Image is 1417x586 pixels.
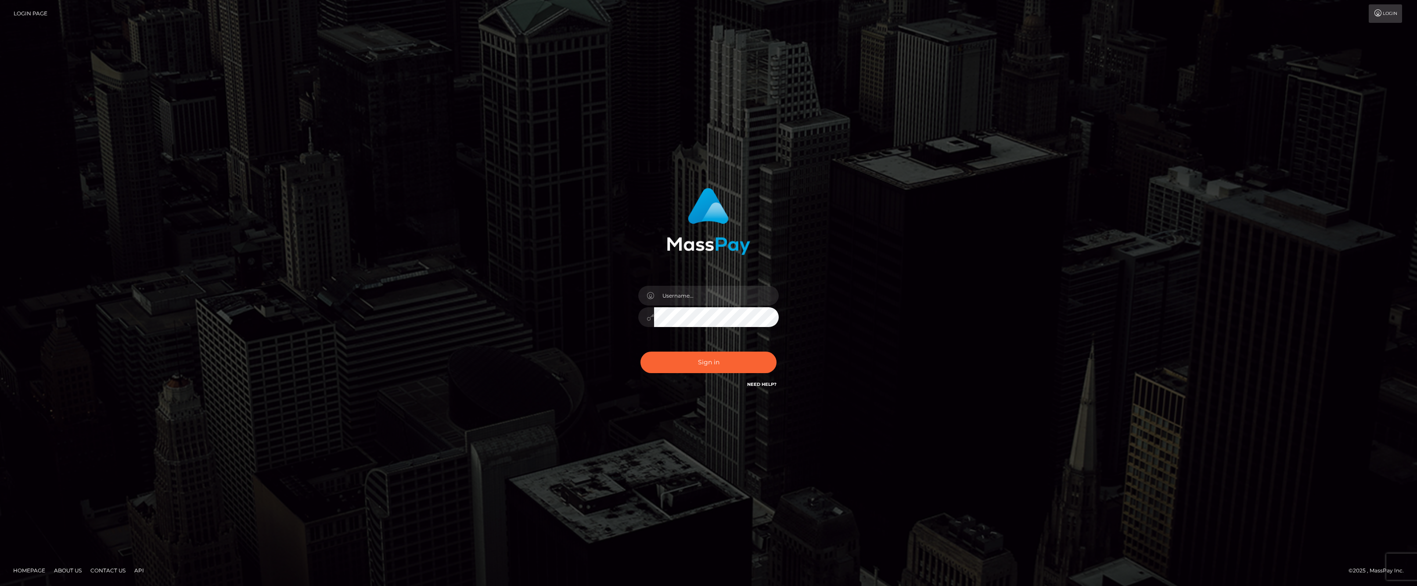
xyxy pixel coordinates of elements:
[14,4,47,23] a: Login Page
[654,286,779,306] input: Username...
[640,352,777,373] button: Sign in
[131,564,147,577] a: API
[10,564,49,577] a: Homepage
[87,564,129,577] a: Contact Us
[1349,566,1410,575] div: © 2025 , MassPay Inc.
[1369,4,1402,23] a: Login
[667,188,750,255] img: MassPay Login
[50,564,85,577] a: About Us
[747,381,777,387] a: Need Help?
